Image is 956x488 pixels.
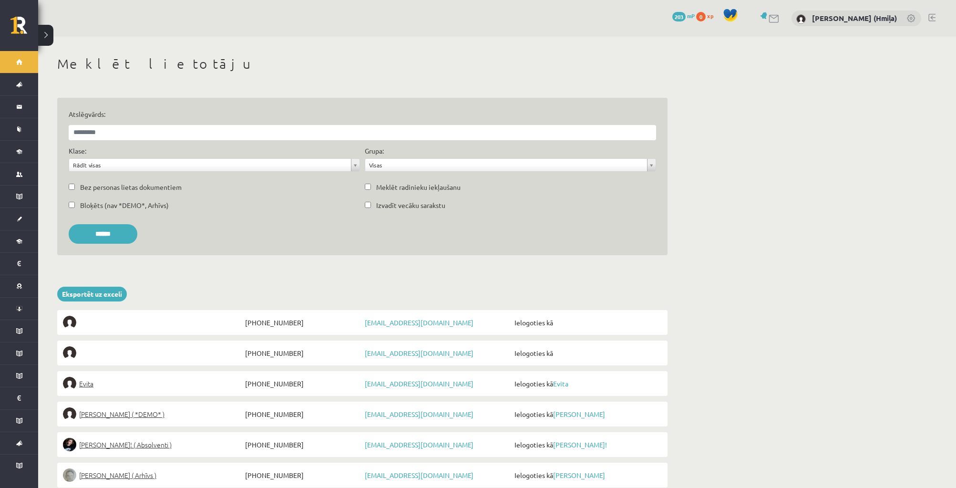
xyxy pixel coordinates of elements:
[69,159,360,171] a: Rādīt visas
[365,410,473,418] a: [EMAIL_ADDRESS][DOMAIN_NAME]
[512,407,662,421] span: Ielogoties kā
[365,159,656,171] a: Visas
[69,109,656,119] label: Atslēgvārds:
[553,379,568,388] a: Evita
[553,471,605,479] a: [PERSON_NAME]
[243,438,362,451] span: [PHONE_NUMBER]
[707,12,713,20] span: xp
[80,182,182,192] label: Bez personas lietas dokumentiem
[63,438,243,451] a: [PERSON_NAME]! ( Absolventi )
[687,12,695,20] span: mP
[376,200,445,210] label: Izvadīt vecāku sarakstu
[365,471,473,479] a: [EMAIL_ADDRESS][DOMAIN_NAME]
[243,468,362,482] span: [PHONE_NUMBER]
[365,379,473,388] a: [EMAIL_ADDRESS][DOMAIN_NAME]
[63,407,243,421] a: [PERSON_NAME] ( *DEMO* )
[79,438,172,451] span: [PERSON_NAME]! ( Absolventi )
[696,12,718,20] a: 0 xp
[812,13,897,23] a: [PERSON_NAME] (Hmiļa)
[63,377,243,390] a: Evita
[63,407,76,421] img: Elīna Elizabete Ancveriņa
[243,407,362,421] span: [PHONE_NUMBER]
[79,468,156,482] span: [PERSON_NAME] ( Arhīvs )
[696,12,706,21] span: 0
[365,318,473,327] a: [EMAIL_ADDRESS][DOMAIN_NAME]
[512,438,662,451] span: Ielogoties kā
[79,407,164,421] span: [PERSON_NAME] ( *DEMO* )
[376,182,461,192] label: Meklēt radinieku iekļaušanu
[243,377,362,390] span: [PHONE_NUMBER]
[57,56,668,72] h1: Meklēt lietotāju
[512,316,662,329] span: Ielogoties kā
[512,377,662,390] span: Ielogoties kā
[57,287,127,301] a: Eksportēt uz exceli
[79,377,93,390] span: Evita
[10,17,38,41] a: Rīgas 1. Tālmācības vidusskola
[365,146,384,156] label: Grupa:
[365,349,473,357] a: [EMAIL_ADDRESS][DOMAIN_NAME]
[365,440,473,449] a: [EMAIL_ADDRESS][DOMAIN_NAME]
[796,14,806,24] img: Anastasiia Khmil (Hmiļa)
[69,146,86,156] label: Klase:
[512,346,662,360] span: Ielogoties kā
[512,468,662,482] span: Ielogoties kā
[672,12,695,20] a: 203 mP
[369,159,643,171] span: Visas
[80,200,169,210] label: Bloķēts (nav *DEMO*, Arhīvs)
[63,377,76,390] img: Evita
[243,316,362,329] span: [PHONE_NUMBER]
[243,346,362,360] span: [PHONE_NUMBER]
[73,159,347,171] span: Rādīt visas
[63,438,76,451] img: Sofija Anrio-Karlauska!
[553,440,607,449] a: [PERSON_NAME]!
[63,468,243,482] a: [PERSON_NAME] ( Arhīvs )
[63,468,76,482] img: Lelde Braune
[553,410,605,418] a: [PERSON_NAME]
[672,12,686,21] span: 203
